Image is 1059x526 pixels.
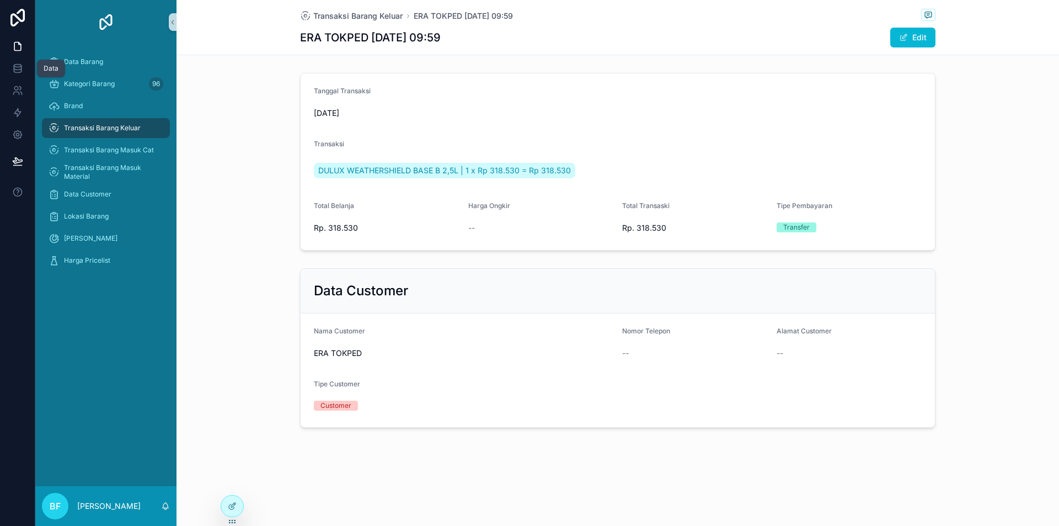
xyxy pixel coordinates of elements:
div: scrollable content [35,44,176,285]
a: Transaksi Barang Keluar [42,118,170,138]
img: App logo [97,13,115,31]
p: [PERSON_NAME] [77,501,141,512]
div: 96 [149,77,163,91]
span: DULUX WEATHERSHIELD BASE B 2,5L | 1 x Rp 318.530 = Rp 318.530 [318,165,571,176]
span: Tipe Pembayaran [777,201,832,210]
div: Data [44,64,58,73]
span: -- [622,348,629,359]
span: BF [50,500,61,513]
span: Transaksi Barang Masuk Material [64,163,159,181]
a: Harga Pricelist [42,251,170,270]
h1: ERA TOKPED [DATE] 09:59 [300,30,441,45]
span: Nama Customer [314,327,365,335]
a: Data Barang [42,52,170,72]
span: Alamat Customer [777,327,832,335]
a: [PERSON_NAME] [42,229,170,248]
a: ERA TOKPED [DATE] 09:59 [414,10,513,22]
span: -- [777,348,783,359]
span: Total Transaski [622,201,670,210]
span: Transaksi Barang Keluar [313,10,403,22]
span: Lokasi Barang [64,212,109,221]
a: Brand [42,96,170,116]
span: ERA TOKPED [314,348,613,359]
span: [PERSON_NAME] [64,234,117,243]
span: Total Belanja [314,201,354,210]
span: Rp. 318.530 [314,222,459,233]
span: Harga Pricelist [64,256,110,265]
span: Transaksi Barang Keluar [64,124,141,132]
a: Kategori Barang96 [42,74,170,94]
a: DULUX WEATHERSHIELD BASE B 2,5L | 1 x Rp 318.530 = Rp 318.530 [314,163,575,178]
a: Transaksi Barang Keluar [300,10,403,22]
span: Nomor Telepon [622,327,670,335]
span: Data Customer [64,190,111,199]
span: Tipe Customer [314,380,360,388]
div: Transfer [783,222,810,232]
span: Harga Ongkir [468,201,510,210]
a: Lokasi Barang [42,206,170,226]
a: Transaksi Barang Masuk Material [42,162,170,182]
span: -- [468,222,475,233]
div: Customer [320,401,351,411]
h2: Data Customer [314,282,408,300]
button: Edit [890,28,935,47]
span: Brand [64,102,83,110]
span: Transaksi [314,140,344,148]
a: Data Customer [42,184,170,204]
span: [DATE] [314,108,459,119]
span: Kategori Barang [64,79,115,88]
span: Rp. 318.530 [622,222,768,233]
a: Transaksi Barang Masuk Cat [42,140,170,160]
span: Transaksi Barang Masuk Cat [64,146,154,155]
span: Data Barang [64,57,103,66]
span: Tanggal Transaksi [314,87,371,95]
